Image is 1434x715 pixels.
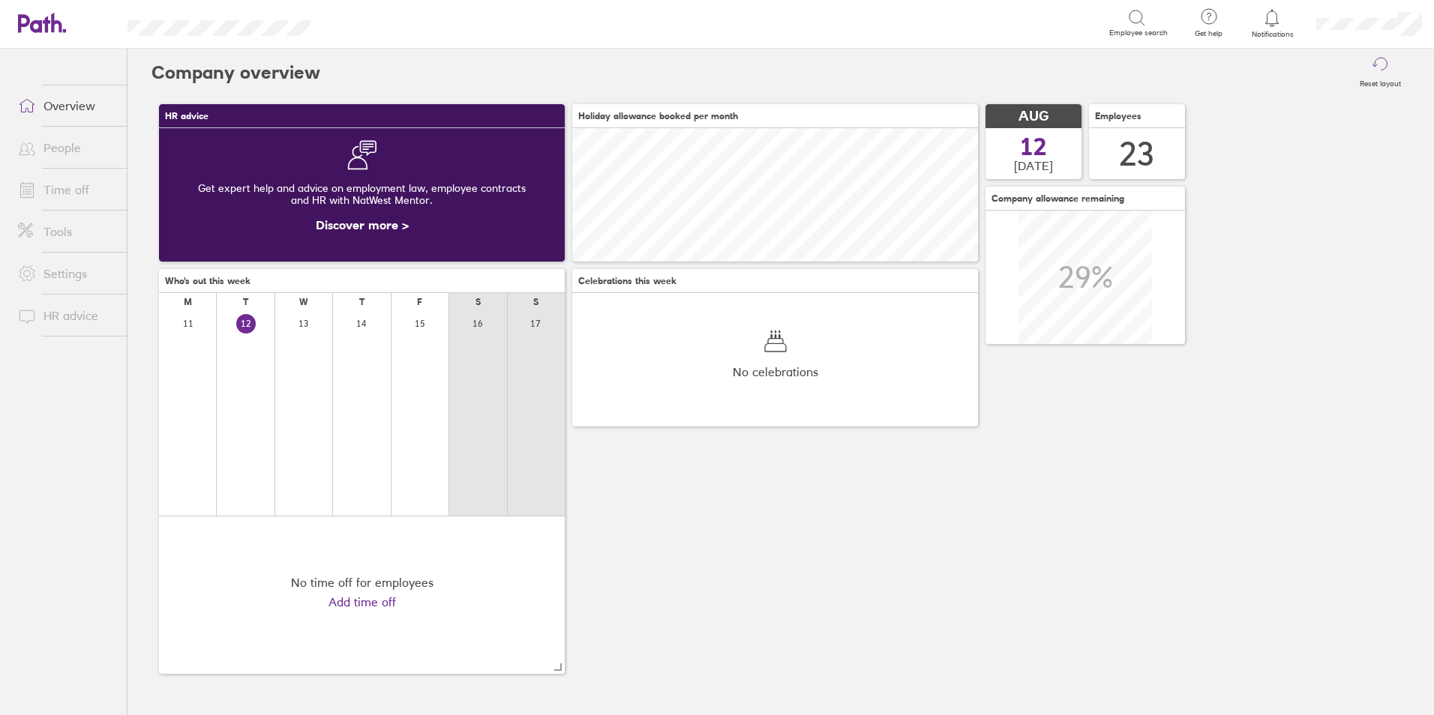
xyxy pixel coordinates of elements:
span: Holiday allowance booked per month [578,111,738,121]
span: AUG [1018,109,1048,124]
a: HR advice [6,301,127,331]
div: M [184,297,192,307]
span: Notifications [1248,30,1297,39]
h2: Company overview [151,49,320,97]
span: 12 [1020,135,1047,159]
span: HR advice [165,111,208,121]
div: S [475,297,481,307]
div: T [243,297,248,307]
span: No celebrations [733,365,818,378]
a: Overview [6,91,127,121]
span: [DATE] [1014,159,1053,172]
span: Who's out this week [165,276,250,286]
label: Reset layout [1351,75,1410,88]
div: F [417,297,422,307]
a: People [6,133,127,163]
div: Get expert help and advice on employment law, employee contracts and HR with NatWest Mentor. [171,170,553,218]
a: Tools [6,217,127,247]
div: 23 [1119,135,1155,173]
a: Time off [6,175,127,205]
button: Reset layout [1351,49,1410,97]
div: W [299,297,308,307]
span: Employee search [1109,28,1168,37]
span: Celebrations this week [578,276,676,286]
a: Add time off [328,595,396,609]
span: Employees [1095,111,1141,121]
a: Notifications [1248,7,1297,39]
a: Settings [6,259,127,289]
div: T [359,297,364,307]
div: S [533,297,538,307]
div: No time off for employees [291,576,433,589]
a: Discover more > [316,217,409,232]
span: Company allowance remaining [991,193,1124,204]
div: Search [351,16,389,29]
span: Get help [1184,29,1233,38]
